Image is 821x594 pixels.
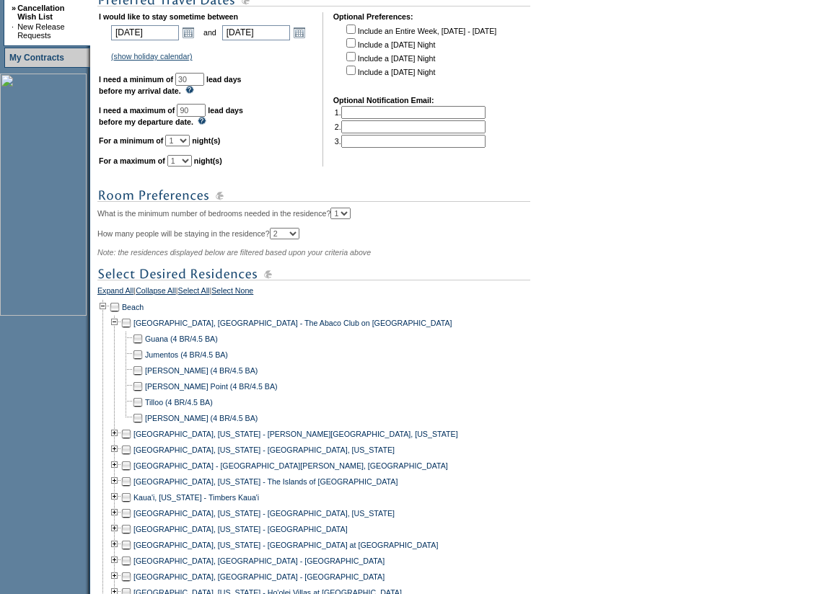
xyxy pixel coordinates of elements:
[198,117,206,125] img: questionMark_lightBlue.gif
[133,525,348,533] a: [GEOGRAPHIC_DATA], [US_STATE] - [GEOGRAPHIC_DATA]
[333,12,413,21] b: Optional Preferences:
[133,477,398,486] a: [GEOGRAPHIC_DATA], [US_STATE] - The Islands of [GEOGRAPHIC_DATA]
[99,106,243,126] b: lead days before my departure date.
[133,461,448,470] a: [GEOGRAPHIC_DATA] - [GEOGRAPHIC_DATA][PERSON_NAME], [GEOGRAPHIC_DATA]
[111,25,179,40] input: Date format: M/D/Y. Shortcut keys: [T] for Today. [UP] or [.] for Next Day. [DOWN] or [,] for Pre...
[291,25,307,40] a: Open the calendar popup.
[12,4,16,12] b: »
[133,430,458,438] a: [GEOGRAPHIC_DATA], [US_STATE] - [PERSON_NAME][GEOGRAPHIC_DATA], [US_STATE]
[97,187,530,205] img: subTtlRoomPreferences.gif
[111,52,193,61] a: (show holiday calendar)
[335,106,486,119] td: 1.
[99,156,165,165] b: For a maximum of
[133,572,385,581] a: [GEOGRAPHIC_DATA], [GEOGRAPHIC_DATA] - [GEOGRAPHIC_DATA]
[99,75,242,95] b: lead days before my arrival date.
[99,75,173,84] b: I need a minimum of
[97,248,371,257] span: Note: the residences displayed below are filtered based upon your criteria above
[17,4,64,21] a: Cancellation Wish List
[133,557,385,565] a: [GEOGRAPHIC_DATA], [GEOGRAPHIC_DATA] - [GEOGRAPHIC_DATA]
[17,22,64,40] a: New Release Requests
[211,286,253,299] a: Select None
[145,414,258,422] a: [PERSON_NAME] (4 BR/4.5 BA)
[343,22,496,86] td: Include an Entire Week, [DATE] - [DATE] Include a [DATE] Night Include a [DATE] Night Include a [...
[192,136,220,145] b: night(s)
[97,286,556,299] div: | | |
[145,350,228,359] a: Jumentos (4 BR/4.5 BA)
[178,286,210,299] a: Select All
[99,12,238,21] b: I would like to stay sometime between
[136,286,176,299] a: Collapse All
[222,25,290,40] input: Date format: M/D/Y. Shortcut keys: [T] for Today. [UP] or [.] for Next Day. [DOWN] or [,] for Pre...
[133,493,259,502] a: Kaua'i, [US_STATE] - Timbers Kaua'i
[180,25,196,40] a: Open the calendar popup.
[133,445,395,454] a: [GEOGRAPHIC_DATA], [US_STATE] - [GEOGRAPHIC_DATA], [US_STATE]
[9,53,64,63] a: My Contracts
[145,382,278,391] a: [PERSON_NAME] Point (4 BR/4.5 BA)
[122,303,144,311] a: Beach
[99,106,175,115] b: I need a maximum of
[145,334,218,343] a: Guana (4 BR/4.5 BA)
[145,366,258,375] a: [PERSON_NAME] (4 BR/4.5 BA)
[333,96,434,105] b: Optional Notification Email:
[185,86,194,94] img: questionMark_lightBlue.gif
[133,509,395,518] a: [GEOGRAPHIC_DATA], [US_STATE] - [GEOGRAPHIC_DATA], [US_STATE]
[335,120,486,133] td: 2.
[97,286,133,299] a: Expand All
[133,541,438,549] a: [GEOGRAPHIC_DATA], [US_STATE] - [GEOGRAPHIC_DATA] at [GEOGRAPHIC_DATA]
[194,156,222,165] b: night(s)
[99,136,163,145] b: For a minimum of
[201,22,219,43] td: and
[145,398,213,407] a: Tilloo (4 BR/4.5 BA)
[335,135,486,148] td: 3.
[133,319,452,327] a: [GEOGRAPHIC_DATA], [GEOGRAPHIC_DATA] - The Abaco Club on [GEOGRAPHIC_DATA]
[12,22,16,40] td: ·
